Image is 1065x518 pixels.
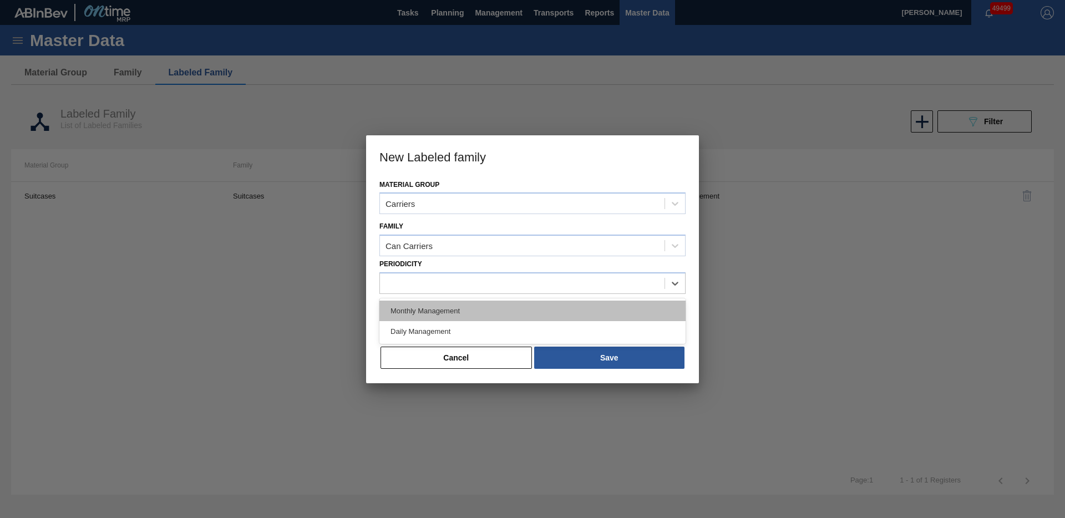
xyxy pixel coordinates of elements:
[381,347,532,369] button: Cancel
[379,321,686,342] div: Daily Management
[379,260,422,268] label: Periodicity
[366,135,699,177] h3: New Labeled family
[379,181,439,189] label: Material Group
[534,347,684,369] button: Save
[386,241,433,251] div: Can Carriers
[379,301,686,321] div: Monthly Management
[379,294,686,310] label: Description
[379,222,403,230] label: Family
[386,199,415,209] div: Carriers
